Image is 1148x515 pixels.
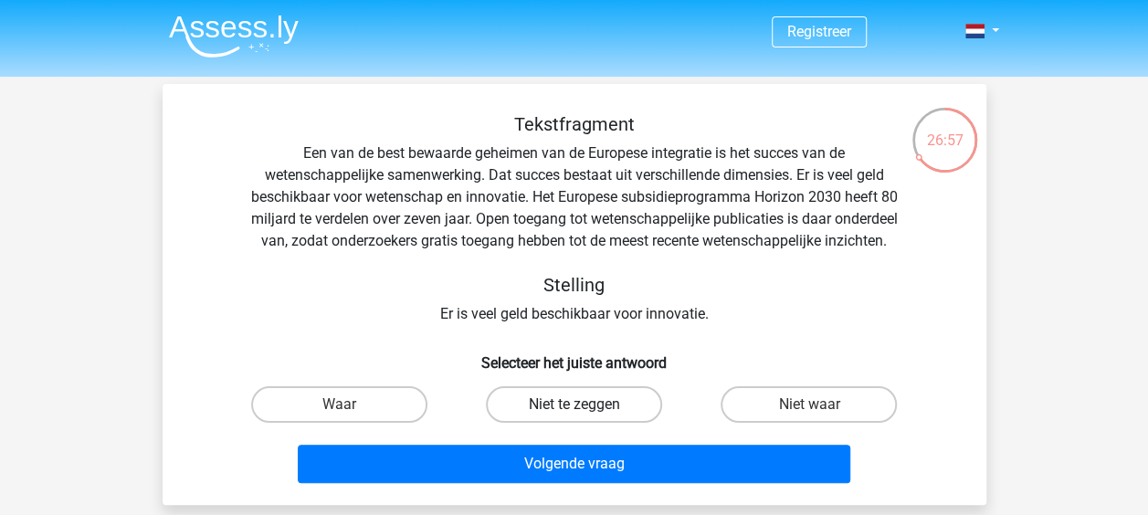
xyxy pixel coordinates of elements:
[721,386,897,423] label: Niet waar
[298,445,850,483] button: Volgende vraag
[251,386,427,423] label: Waar
[787,23,851,40] a: Registreer
[192,113,957,325] div: Een van de best bewaarde geheimen van de Europese integratie is het succes van de wetenschappelij...
[169,15,299,58] img: Assessly
[486,386,662,423] label: Niet te zeggen
[192,340,957,372] h6: Selecteer het juiste antwoord
[250,113,899,135] h5: Tekstfragment
[911,106,979,152] div: 26:57
[250,274,899,296] h5: Stelling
